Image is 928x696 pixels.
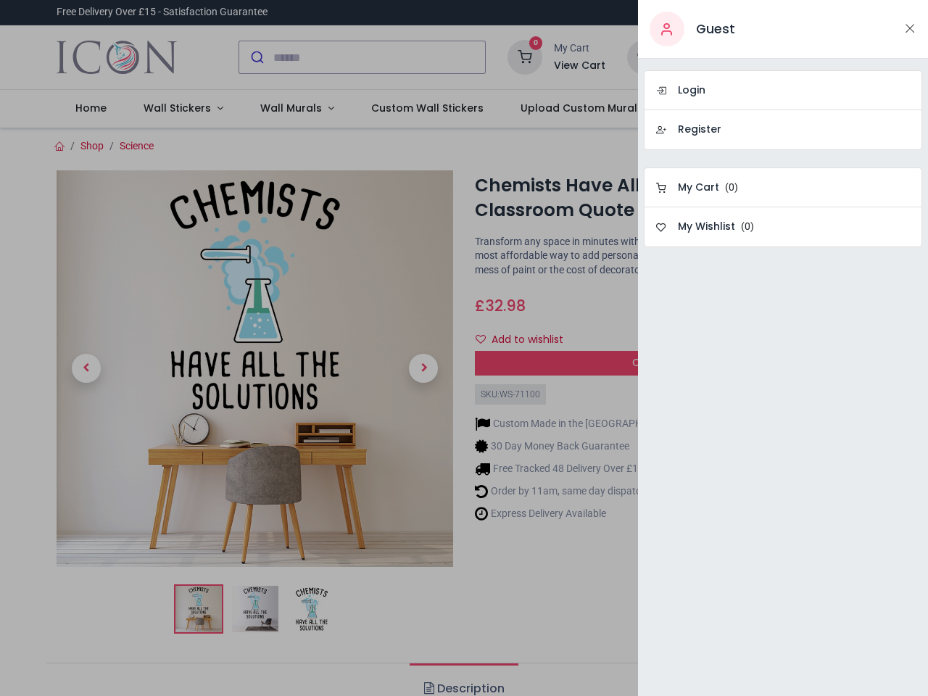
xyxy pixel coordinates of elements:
[644,167,922,207] a: My Cart (0)
[678,123,721,137] h6: Register
[903,20,916,38] button: Close
[644,110,922,150] a: Register
[678,181,719,195] h6: My Cart
[678,220,735,234] h6: My Wishlist
[696,20,735,38] h5: Guest
[644,70,922,110] a: Login
[729,181,734,193] span: 0
[725,181,738,195] span: ( )
[644,207,922,247] a: My Wishlist (0)
[745,220,750,232] span: 0
[741,220,754,234] span: ( )
[678,83,705,98] h6: Login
